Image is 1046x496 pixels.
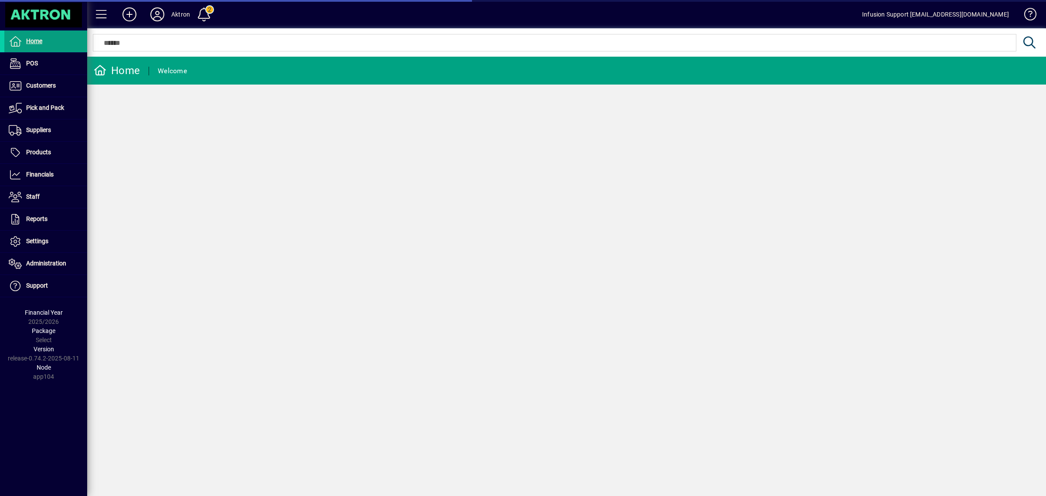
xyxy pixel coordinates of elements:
[143,7,171,22] button: Profile
[37,364,51,371] span: Node
[4,75,87,97] a: Customers
[26,60,38,67] span: POS
[158,64,187,78] div: Welcome
[4,253,87,275] a: Administration
[4,142,87,163] a: Products
[4,164,87,186] a: Financials
[34,346,54,353] span: Version
[4,97,87,119] a: Pick and Pack
[26,82,56,89] span: Customers
[862,7,1009,21] div: Infusion Support [EMAIL_ADDRESS][DOMAIN_NAME]
[4,186,87,208] a: Staff
[115,7,143,22] button: Add
[4,231,87,252] a: Settings
[26,260,66,267] span: Administration
[1018,2,1035,30] a: Knowledge Base
[26,37,42,44] span: Home
[94,64,140,78] div: Home
[26,215,48,222] span: Reports
[4,119,87,141] a: Suppliers
[26,171,54,178] span: Financials
[4,53,87,75] a: POS
[26,126,51,133] span: Suppliers
[4,275,87,297] a: Support
[171,7,190,21] div: Aktron
[32,327,55,334] span: Package
[25,309,63,316] span: Financial Year
[26,193,40,200] span: Staff
[26,238,48,245] span: Settings
[4,208,87,230] a: Reports
[26,282,48,289] span: Support
[26,149,51,156] span: Products
[26,104,64,111] span: Pick and Pack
